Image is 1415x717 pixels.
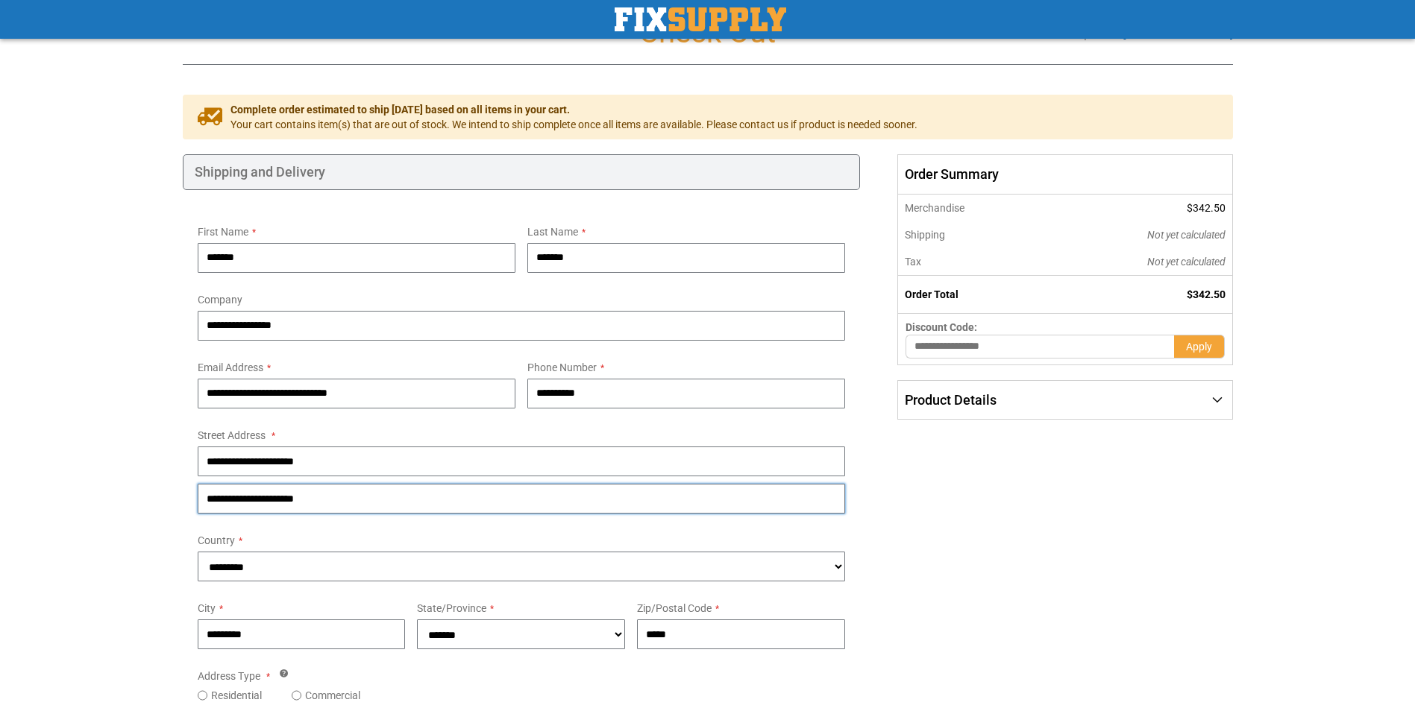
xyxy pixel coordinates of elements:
[211,688,262,703] label: Residential
[615,7,786,31] a: store logo
[898,248,1047,276] th: Tax
[905,392,997,408] span: Product Details
[230,117,917,132] span: Your cart contains item(s) that are out of stock. We intend to ship complete once all items are a...
[1033,25,1233,40] h3: Need help? Call
[615,7,786,31] img: Fix Industrial Supply
[1187,288,1226,300] span: $342.50
[198,602,216,614] span: City
[305,688,360,703] label: Commercial
[1187,202,1226,214] span: $342.50
[906,321,977,333] span: Discount Code:
[198,294,242,306] span: Company
[527,226,578,238] span: Last Name
[905,288,959,300] strong: Order Total
[637,602,712,614] span: Zip/Postal Code
[527,361,597,373] span: Phone Number
[898,195,1047,221] th: Merchandise
[198,534,235,546] span: Country
[183,16,1233,49] h1: Check Out
[183,154,861,190] div: Shipping and Delivery
[198,429,266,441] span: Street Address
[1123,25,1233,40] a: [PHONE_NUMBER]
[897,154,1232,195] span: Order Summary
[417,602,486,614] span: State/Province
[1147,229,1226,241] span: Not yet calculated
[198,226,248,238] span: First Name
[1186,341,1212,353] span: Apply
[905,229,945,241] span: Shipping
[1147,256,1226,268] span: Not yet calculated
[198,670,260,682] span: Address Type
[230,102,917,117] span: Complete order estimated to ship [DATE] based on all items in your cart.
[1174,335,1225,358] button: Apply
[198,361,263,373] span: Email Address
